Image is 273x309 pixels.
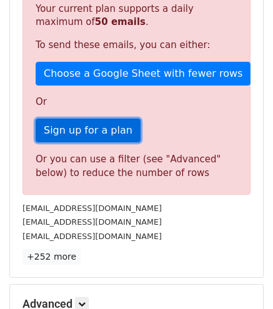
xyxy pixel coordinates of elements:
a: Choose a Google Sheet with fewer rows [36,62,251,86]
iframe: Chat Widget [211,249,273,309]
small: [EMAIL_ADDRESS][DOMAIN_NAME] [22,232,162,241]
p: Or [36,96,237,109]
strong: 50 emails [95,16,146,27]
small: [EMAIL_ADDRESS][DOMAIN_NAME] [22,217,162,227]
div: Or you can use a filter (see "Advanced" below) to reduce the number of rows [36,152,237,180]
a: +252 more [22,249,81,265]
p: To send these emails, you can either: [36,39,237,52]
small: [EMAIL_ADDRESS][DOMAIN_NAME] [22,204,162,213]
p: Your current plan supports a daily maximum of . [36,2,237,29]
a: Sign up for a plan [36,119,141,142]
